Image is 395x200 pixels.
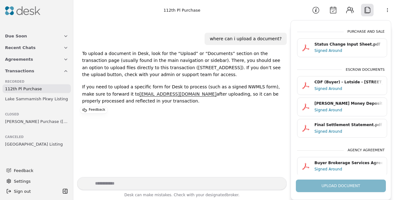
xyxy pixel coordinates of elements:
[314,47,383,54] div: Signed Around
[139,92,217,97] a: [EMAIL_ADDRESS][DOMAIN_NAME]
[5,44,36,51] span: Recent Chats
[82,83,282,105] p: If you need to upload a specific form for Desk to process (such as a signed NWMLS form), make sur...
[14,167,65,174] span: Feedback
[297,97,387,116] button: [PERSON_NAME] Money Deposit Receipt.pdfSigned Around
[314,42,383,47] div: Status Change Input Sheet.pdf
[314,86,383,92] div: Signed Around
[5,141,63,147] span: [GEOGRAPHIC_DATA] Listing
[314,122,383,128] div: Final Settlement Statement.pdf
[314,79,383,85] div: CDF (Buyer) - Lotside - [STREET_ADDRESS]pdf
[5,86,42,92] span: 112th Pl Purchase
[297,157,387,176] button: Buyer Brokerage Services Agreement (BBSA) - [STREET_ADDRESS]pdfSigned Around
[14,178,31,185] span: Settings
[82,50,282,78] p: To upload a document in Desk, look for the “Upload” or “Documents” section on the transaction pag...
[5,6,40,15] img: Desk
[77,192,287,200] div: Desk can make mistakes. Check with your broker.
[210,35,282,42] div: where can i upload a document?
[3,165,68,176] button: Feedback
[297,38,387,57] button: Status Change Input Sheet.pdfSigned Around
[347,148,385,153] div: Agency Agreement
[314,166,383,172] div: Signed Around
[1,42,72,53] button: Recent Chats
[5,96,68,102] span: Lake Sammamish Pkwy Listing
[5,118,68,125] span: [PERSON_NAME] Purchase ([GEOGRAPHIC_DATA])
[4,186,61,196] button: Sign out
[5,56,33,63] span: Agreements
[1,65,72,77] button: Transactions
[77,177,287,190] textarea: Write your prompt here
[206,193,227,197] span: designated
[347,29,385,35] div: Purchase and Sale
[5,33,27,39] span: Due Soon
[5,68,34,74] span: Transactions
[164,7,200,14] div: 112th Pl Purchase
[314,101,383,107] div: [PERSON_NAME] Money Deposit Receipt.pdf
[89,107,105,113] p: Feedback
[4,176,70,186] button: Settings
[297,76,387,95] button: CDF (Buyer) - Lotside - [STREET_ADDRESS]pdfSigned Around
[314,128,383,135] div: Signed Around
[14,188,31,195] span: Sign out
[5,112,68,117] div: Closed
[346,67,385,73] div: Escrow Documents
[314,160,383,166] div: Buyer Brokerage Services Agreement (BBSA) - [STREET_ADDRESS]pdf
[1,30,72,42] button: Due Soon
[1,53,72,65] button: Agreements
[5,135,68,140] div: Canceled
[297,119,387,138] button: Final Settlement Statement.pdfSigned Around
[5,79,68,84] div: Recorded
[314,107,383,113] div: Signed Around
